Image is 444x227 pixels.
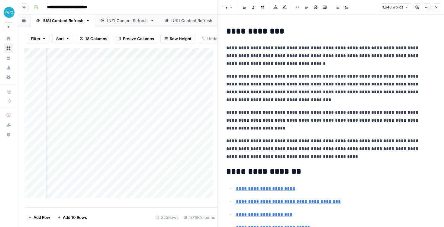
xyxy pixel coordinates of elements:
button: What's new? [4,120,13,130]
button: Filter [27,34,50,43]
button: Row Height [160,34,195,43]
button: 1,640 words [380,3,411,11]
a: Your Data [4,53,13,63]
span: Add 10 Rows [63,214,87,220]
a: [[GEOGRAPHIC_DATA]] Content Refresh [159,14,259,27]
button: Workspace: XeroOps [4,5,13,20]
a: Usage [4,63,13,72]
span: Undo [207,36,217,42]
span: 18 Columns [85,36,107,42]
a: Home [4,34,13,43]
button: Add Row [24,213,54,222]
span: 1,640 words [382,5,403,10]
button: Sort [52,34,73,43]
button: Undo [198,34,221,43]
img: XeroOps Logo [4,7,14,18]
button: Add 10 Rows [54,213,91,222]
span: Freeze Columns [123,36,154,42]
a: [NZ] Content Refresh [95,14,159,27]
span: Row Height [170,36,191,42]
div: [US] Content Refresh [43,18,83,24]
div: 325 Rows [153,213,181,222]
a: AirOps Academy [4,110,13,120]
button: Help + Support [4,130,13,139]
div: [[GEOGRAPHIC_DATA]] Content Refresh [171,18,247,24]
a: Browse [4,43,13,53]
span: Filter [31,36,40,42]
a: Settings [4,72,13,82]
span: Add Row [34,214,50,220]
span: Sort [56,36,64,42]
div: 18/18 Columns [181,213,217,222]
div: What's new? [4,120,13,129]
a: [US] Content Refresh [31,14,95,27]
button: 18 Columns [76,34,111,43]
div: [NZ] Content Refresh [107,18,148,24]
button: Freeze Columns [114,34,158,43]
